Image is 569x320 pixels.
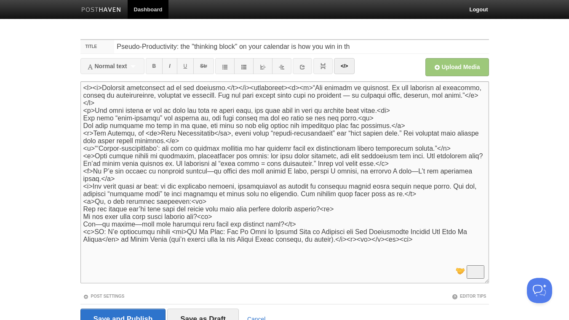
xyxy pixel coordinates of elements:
[452,294,486,299] a: Editor Tips
[80,81,489,283] textarea: To enrich screen reader interactions, please activate Accessibility in Grammarly extension settings
[527,278,552,303] iframe: Help Scout Beacon - Open
[146,58,163,74] a: B
[83,294,125,299] a: Post Settings
[81,7,121,13] img: Posthaven-bar
[177,58,194,74] a: U
[320,63,326,69] img: pagebreak-icon.png
[193,58,214,74] a: Str
[200,63,207,69] del: Str
[87,63,127,69] span: Normal text
[80,40,115,53] label: Title
[162,58,177,74] a: I
[334,58,355,74] a: </>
